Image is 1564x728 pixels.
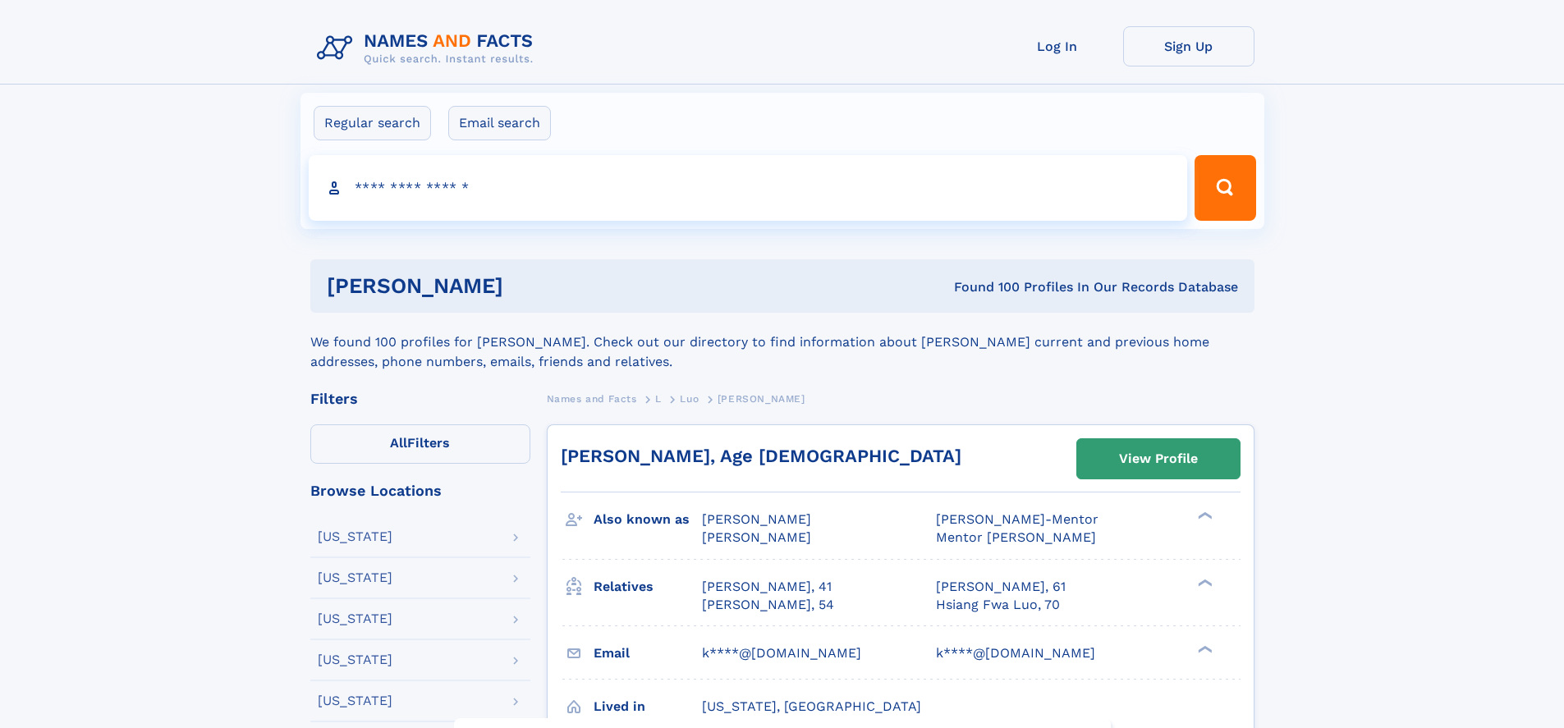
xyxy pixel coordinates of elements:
[1195,155,1255,221] button: Search Button
[680,388,699,409] a: Luo
[936,578,1066,596] a: [PERSON_NAME], 61
[1194,577,1213,588] div: ❯
[1077,439,1240,478] a: View Profile
[936,529,1096,545] span: Mentor [PERSON_NAME]
[992,26,1123,66] a: Log In
[936,596,1060,614] a: Hsiang Fwa Luo, 70
[1119,440,1198,478] div: View Profile
[680,393,699,405] span: Luo
[702,596,834,614] a: [PERSON_NAME], 54
[594,573,702,601] h3: Relatives
[318,694,392,707] div: [US_STATE]
[594,693,702,721] h3: Lived in
[318,653,392,666] div: [US_STATE]
[310,483,530,498] div: Browse Locations
[547,388,637,409] a: Names and Facts
[561,446,961,466] a: [PERSON_NAME], Age [DEMOGRAPHIC_DATA]
[310,26,547,71] img: Logo Names and Facts
[702,511,811,527] span: [PERSON_NAME]
[310,424,530,464] label: Filters
[594,506,702,533] h3: Also known as
[702,698,921,714] span: [US_STATE], [GEOGRAPHIC_DATA]
[936,511,1098,527] span: [PERSON_NAME]-Mentor
[318,571,392,584] div: [US_STATE]
[318,612,392,625] div: [US_STATE]
[594,639,702,667] h3: Email
[702,529,811,545] span: [PERSON_NAME]
[718,393,805,405] span: [PERSON_NAME]
[310,313,1254,372] div: We found 100 profiles for [PERSON_NAME]. Check out our directory to find information about [PERSO...
[655,388,662,409] a: L
[1194,511,1213,521] div: ❯
[318,530,392,543] div: [US_STATE]
[655,393,662,405] span: L
[310,391,530,406] div: Filters
[309,155,1188,221] input: search input
[314,106,431,140] label: Regular search
[728,278,1238,296] div: Found 100 Profiles In Our Records Database
[1194,643,1213,654] div: ❯
[327,276,729,296] h1: [PERSON_NAME]
[448,106,551,140] label: Email search
[390,435,407,451] span: All
[702,578,832,596] a: [PERSON_NAME], 41
[1123,26,1254,66] a: Sign Up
